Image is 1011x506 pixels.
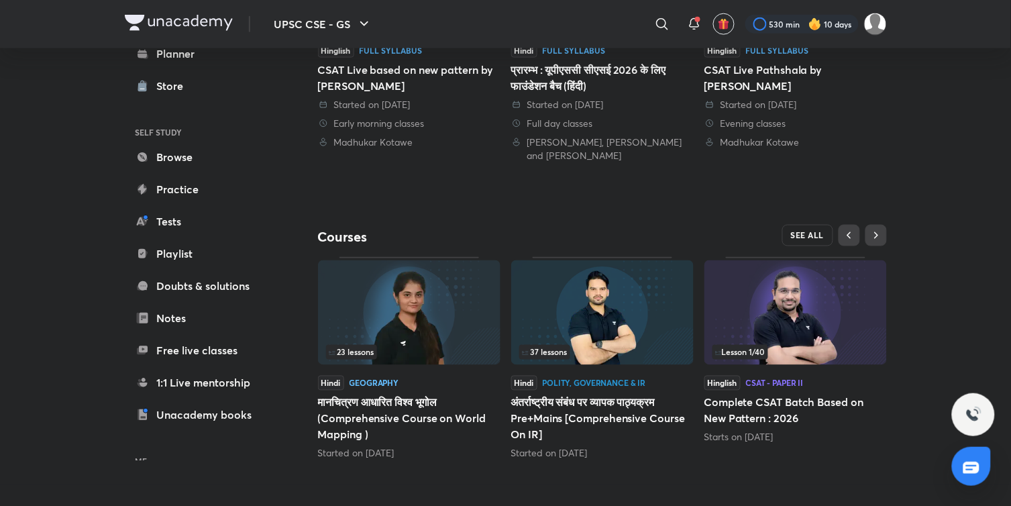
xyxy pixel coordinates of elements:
img: streak [808,17,822,31]
div: infosection [519,345,686,360]
a: Practice [125,176,280,203]
div: infosection [326,345,492,360]
button: SEE ALL [782,225,833,246]
div: Madhukar Kotawe [318,136,500,149]
div: left [519,345,686,360]
div: Polity, Governance & IR [543,379,646,387]
div: CSAT Live Pathshala by [PERSON_NAME] [704,62,887,94]
a: 1:1 Live mentorship [125,369,280,396]
h4: Courses [318,229,602,246]
div: infocontainer [326,345,492,360]
img: Komal [864,13,887,36]
div: infosection [712,345,879,360]
span: 37 lessons [522,348,568,356]
h5: अंतर्राष्ट्रीय संबंध पर व्यापक पाठ्यक्रम Pre+Mains [Comprehensive Course On IR] [511,395,694,443]
div: Full day classes [511,117,694,130]
a: Notes [125,305,280,332]
img: Company Logo [125,15,233,31]
div: Full Syllabus [543,46,606,54]
a: Doubts & solutions [125,272,280,299]
div: Started on 1 Sep 2025 [318,98,500,111]
img: Thumbnail [318,260,500,365]
div: Madhukar Kotawe [704,136,887,149]
div: CSAT - Paper II [746,379,804,387]
h5: मानचित्रण आधारित विश्व भूगोल (Comprehensive Course on World Mapping ) [318,395,500,443]
a: Browse [125,144,280,170]
img: Thumbnail [704,260,887,365]
div: Complete CSAT Batch Based on New Pattern : 2026 [704,257,887,444]
div: Started on 11 Aug 2025 [511,98,694,111]
div: infocontainer [519,345,686,360]
img: ttu [965,407,981,423]
div: Starts on Sep 8 [704,431,887,444]
span: Hindi [318,376,344,391]
img: Thumbnail [511,260,694,365]
div: Started on Aug 11 [318,447,500,460]
a: Playlist [125,240,280,267]
a: Store [125,72,280,99]
span: Lesson 1 / 40 [715,348,765,356]
div: infocontainer [712,345,879,360]
div: प्रारम्भ : यूपीएससी सीएसई 2026 के लिए फाउंडेशन बैच (हिंदी) [511,62,694,94]
span: Hinglish [704,43,741,58]
h6: ME [125,450,280,472]
div: Full Syllabus [360,46,423,54]
div: left [326,345,492,360]
a: Planner [125,40,280,67]
div: left [712,345,879,360]
div: मानचित्रण आधारित विश्व भूगोल (Comprehensive Course on World Mapping ) [318,257,500,460]
a: Unacademy books [125,401,280,428]
span: Hinglish [704,376,741,391]
div: Started on Jul 8 [511,447,694,460]
a: Free live classes [125,337,280,364]
div: Early morning classes [318,117,500,130]
span: 23 lessons [329,348,374,356]
a: Company Logo [125,15,233,34]
span: Hindi [511,376,537,391]
div: Store [157,78,192,94]
span: Hinglish [318,43,354,58]
h6: SELF STUDY [125,121,280,144]
div: Full Syllabus [746,46,809,54]
div: अंतर्राष्ट्रीय संबंध पर व्यापक पाठ्यक्रम Pre+Mains [Comprehensive Course On IR] [511,257,694,460]
span: SEE ALL [791,231,824,240]
button: UPSC CSE - GS [266,11,380,38]
h5: Complete CSAT Batch Based on New Pattern : 2026 [704,395,887,427]
a: Tests [125,208,280,235]
div: Atul Jain, Apoorva Rajput and Nipun Alambayan [511,136,694,162]
div: Started on 7 Aug 2025 [704,98,887,111]
div: Geography [350,379,399,387]
span: Hindi [511,43,537,58]
div: Evening classes [704,117,887,130]
div: CSAT Live based on new pattern by [PERSON_NAME] [318,62,500,94]
button: avatar [713,13,735,35]
img: avatar [718,18,730,30]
